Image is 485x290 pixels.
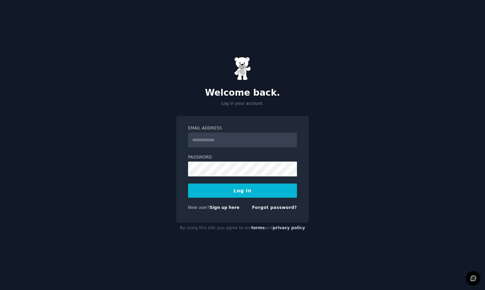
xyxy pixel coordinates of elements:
button: Log In [188,184,297,198]
a: privacy policy [273,225,305,230]
a: terms [251,225,265,230]
a: Sign up here [210,205,239,210]
label: Email Address [188,125,297,131]
label: Password [188,154,297,161]
p: Log in your account. [176,101,309,107]
a: Forgot password? [252,205,297,210]
h2: Welcome back. [176,88,309,98]
img: Gummy Bear [234,57,251,80]
div: By using this site you agree to our and [176,223,309,234]
span: New user? [188,205,210,210]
